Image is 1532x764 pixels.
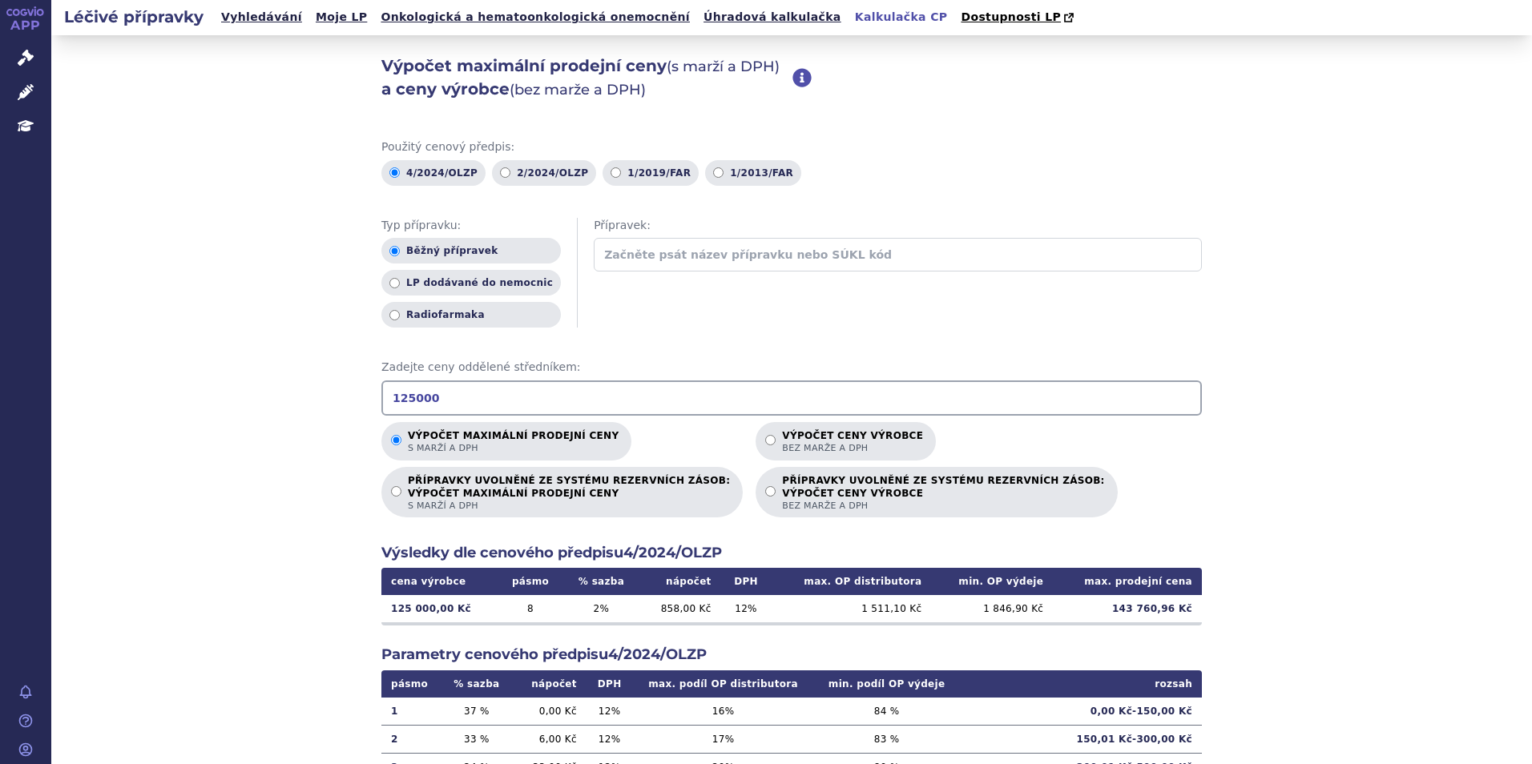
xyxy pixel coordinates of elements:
td: 12 % [587,725,633,753]
span: (bez marže a DPH) [510,81,646,99]
th: nápočet [511,670,586,698]
p: PŘÍPRAVKY UVOLNĚNÉ ZE SYSTÉMU REZERVNÍCH ZÁSOB: [408,475,730,512]
a: Dostupnosti LP [956,6,1082,29]
label: 1/2019/FAR [603,160,699,186]
a: Kalkulačka CP [850,6,953,28]
td: 6,00 Kč [511,725,586,753]
input: 2/2024/OLZP [500,167,510,178]
td: 2 [381,725,441,753]
label: 2/2024/OLZP [492,160,596,186]
td: 125 000,00 Kč [381,595,498,622]
span: Použitý cenový předpis: [381,139,1202,155]
span: Dostupnosti LP [961,10,1061,23]
strong: VÝPOČET MAXIMÁLNÍ PRODEJNÍ CENY [408,487,730,500]
input: Výpočet maximální prodejní cenys marží a DPH [391,435,401,445]
td: 1 [381,698,441,726]
span: Zadejte ceny oddělené středníkem: [381,360,1202,376]
th: DPH [721,568,772,595]
th: nápočet [639,568,721,595]
a: Vyhledávání [216,6,307,28]
p: PŘÍPRAVKY UVOLNĚNÉ ZE SYSTÉMU REZERVNÍCH ZÁSOB: [782,475,1104,512]
td: 33 % [441,725,511,753]
span: s marží a DPH [408,500,730,512]
th: min. OP výdeje [931,568,1053,595]
input: PŘÍPRAVKY UVOLNĚNÉ ZE SYSTÉMU REZERVNÍCH ZÁSOB:VÝPOČET MAXIMÁLNÍ PRODEJNÍ CENYs marží a DPH [391,486,401,497]
th: max. OP distributora [771,568,931,595]
input: 1/2013/FAR [713,167,724,178]
td: 143 760,96 Kč [1053,595,1202,622]
td: 8 [498,595,563,622]
label: LP dodávané do nemocnic [381,270,561,296]
h2: Parametry cenového předpisu 4/2024/OLZP [381,645,1202,665]
th: rozsah [960,670,1202,698]
p: Výpočet ceny výrobce [782,430,923,454]
th: min. podíl OP výdeje [814,670,960,698]
a: Onkologická a hematoonkologická onemocnění [376,6,695,28]
input: PŘÍPRAVKY UVOLNĚNÉ ZE SYSTÉMU REZERVNÍCH ZÁSOB:VÝPOČET CENY VÝROBCEbez marže a DPH [765,486,776,497]
td: 2 % [563,595,639,622]
input: Výpočet ceny výrobcebez marže a DPH [765,435,776,445]
input: 1/2019/FAR [611,167,621,178]
strong: VÝPOČET CENY VÝROBCE [782,487,1104,500]
th: pásmo [381,670,441,698]
label: 4/2024/OLZP [381,160,486,186]
th: % sazba [441,670,511,698]
th: DPH [587,670,633,698]
span: bez marže a DPH [782,500,1104,512]
td: 0,00 Kč [511,698,586,726]
input: 4/2024/OLZP [389,167,400,178]
th: % sazba [563,568,639,595]
label: Radiofarmaka [381,302,561,328]
a: Úhradová kalkulačka [699,6,846,28]
h2: Výsledky dle cenového předpisu 4/2024/OLZP [381,543,1202,563]
td: 37 % [441,698,511,726]
td: 1 511,10 Kč [771,595,931,622]
td: 0,00 Kč - 150,00 Kč [960,698,1202,726]
input: Radiofarmaka [389,310,400,320]
h2: Výpočet maximální prodejní ceny a ceny výrobce [381,54,792,101]
span: s marží a DPH [408,442,619,454]
p: Výpočet maximální prodejní ceny [408,430,619,454]
td: 12 % [721,595,772,622]
td: 858,00 Kč [639,595,721,622]
td: 1 846,90 Kč [931,595,1053,622]
input: Běžný přípravek [389,246,400,256]
td: 84 % [814,698,960,726]
h2: Léčivé přípravky [51,6,216,28]
td: 83 % [814,725,960,753]
label: Běžný přípravek [381,238,561,263]
th: pásmo [498,568,563,595]
span: bez marže a DPH [782,442,923,454]
td: 16 % [632,698,813,726]
input: LP dodávané do nemocnic [389,278,400,288]
td: 17 % [632,725,813,753]
th: max. prodejní cena [1053,568,1202,595]
td: 150,01 Kč - 300,00 Kč [960,725,1202,753]
th: cena výrobce [381,568,498,595]
span: Přípravek: [594,218,1202,234]
span: (s marží a DPH) [667,58,780,75]
th: max. podíl OP distributora [632,670,813,698]
a: Moje LP [311,6,372,28]
label: 1/2013/FAR [705,160,801,186]
td: 12 % [587,698,633,726]
span: Typ přípravku: [381,218,561,234]
input: Začněte psát název přípravku nebo SÚKL kód [594,238,1202,271]
input: Zadejte ceny oddělené středníkem [381,380,1202,416]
